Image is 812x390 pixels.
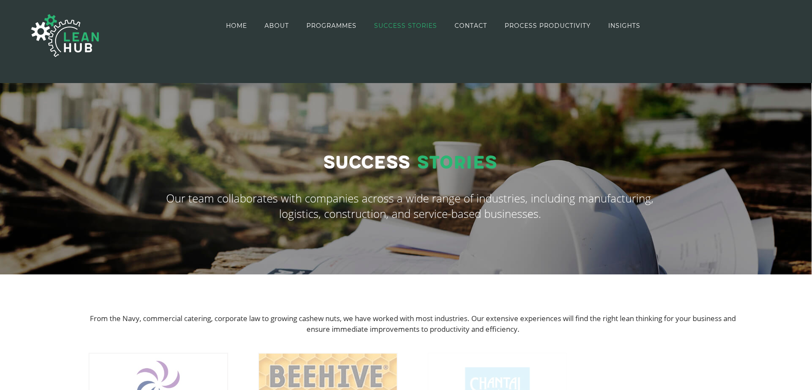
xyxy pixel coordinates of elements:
[505,1,591,50] a: PROCESS PRODUCTIVITY
[608,23,640,29] span: INSIGHTS
[166,191,654,221] span: Our team collaborates with companies across a wide range of industries, including manufacturing, ...
[265,1,289,50] a: ABOUT
[417,152,497,174] span: Stories
[374,23,437,29] span: SUCCESS STORIES
[455,23,487,29] span: CONTACT
[22,5,108,66] img: The Lean Hub | Optimising productivity with Lean Logo
[306,23,357,29] span: PROGRAMMES
[226,1,640,50] nav: Main Menu
[505,23,591,29] span: PROCESS PRODUCTIVITY
[306,1,357,50] a: PROGRAMMES
[455,1,487,50] a: CONTACT
[90,313,736,334] span: From the Navy, commercial catering, corporate law to growing cashew nuts, we have worked with mos...
[226,1,247,50] a: HOME
[323,152,410,174] span: Success
[608,1,640,50] a: INSIGHTS
[226,23,247,29] span: HOME
[374,1,437,50] a: SUCCESS STORIES
[265,23,289,29] span: ABOUT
